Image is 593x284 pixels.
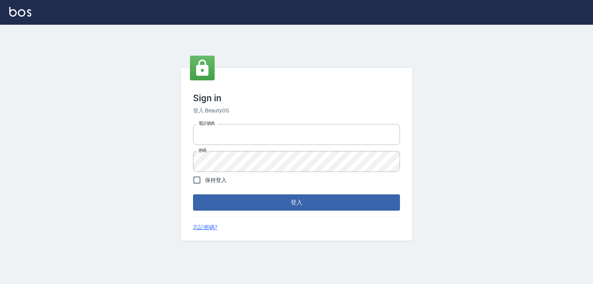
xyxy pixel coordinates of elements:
span: 保持登入 [205,176,227,184]
a: 忘記密碼? [193,223,217,231]
label: 密碼 [198,148,207,153]
h6: 登入 BeautyOS [193,107,400,115]
button: 登入 [193,194,400,211]
label: 電話號碼 [198,121,215,126]
img: Logo [9,7,31,17]
h3: Sign in [193,93,400,104]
